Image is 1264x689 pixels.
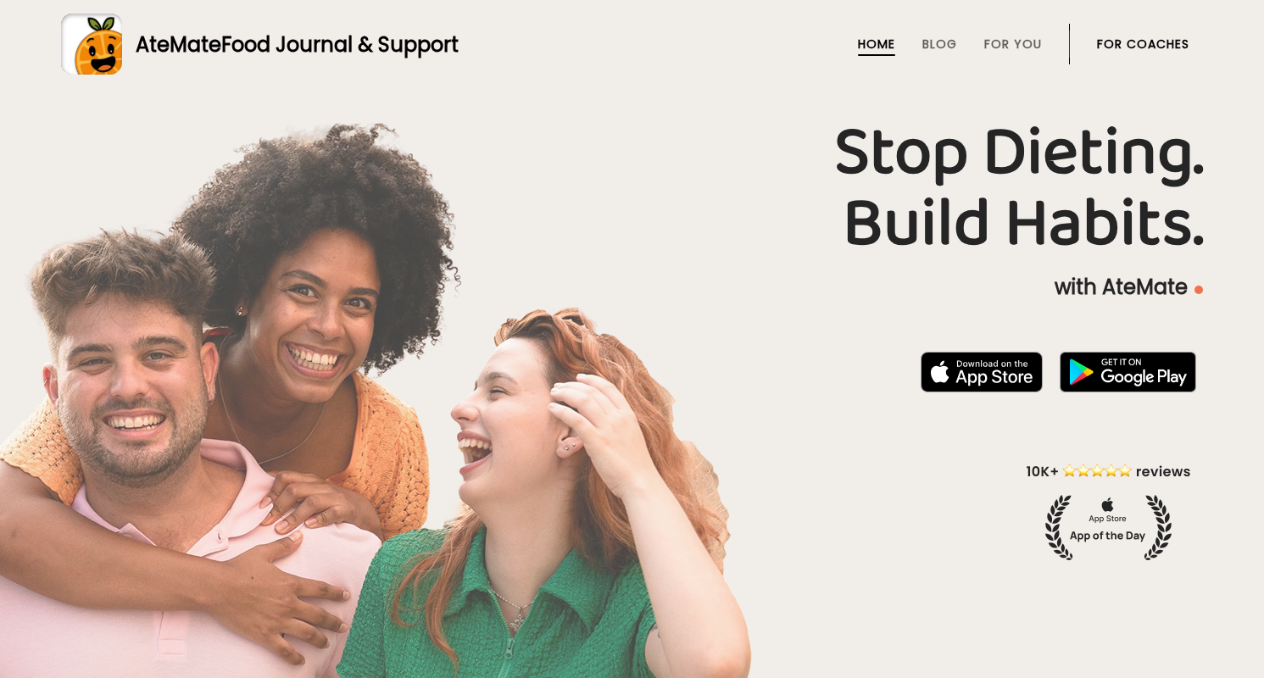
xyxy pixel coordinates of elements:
[61,14,1203,75] a: AteMateFood Journal & Support
[61,118,1203,260] h1: Stop Dieting. Build Habits.
[922,37,957,51] a: Blog
[61,274,1203,301] p: with AteMate
[858,37,895,51] a: Home
[1014,461,1203,560] img: home-hero-appoftheday.png
[1097,37,1189,51] a: For Coaches
[221,31,459,58] span: Food Journal & Support
[984,37,1042,51] a: For You
[122,30,459,59] div: AteMate
[921,352,1043,392] img: badge-download-apple.svg
[1060,352,1196,392] img: badge-download-google.png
